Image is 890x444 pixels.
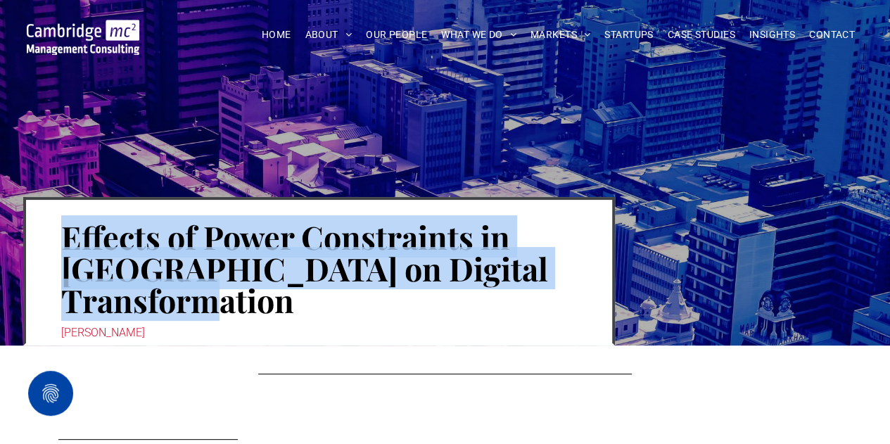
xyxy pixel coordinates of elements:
a: Your Business Transformed | Cambridge Management Consulting [27,22,140,37]
div: [PERSON_NAME] [61,323,577,343]
a: MARKETS [523,24,597,46]
a: WHAT WE DO [434,24,523,46]
h1: Effects of Power Constraints in [GEOGRAPHIC_DATA] on Digital Transformation [61,220,577,317]
a: INSIGHTS [742,24,802,46]
a: OUR PEOPLE [359,24,434,46]
a: CONTACT [802,24,862,46]
img: Go to Homepage [27,20,140,55]
a: ABOUT [298,24,360,46]
a: HOME [255,24,298,46]
a: CASE STUDIES [661,24,742,46]
a: STARTUPS [597,24,660,46]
